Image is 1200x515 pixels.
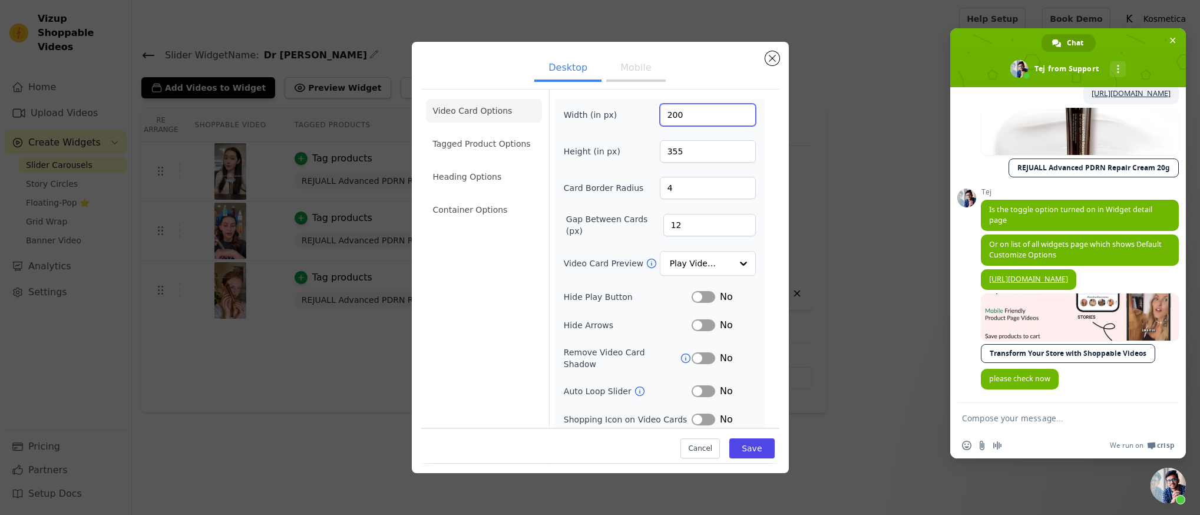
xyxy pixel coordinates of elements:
label: Auto Loop Slider [564,385,634,397]
a: [URL][DOMAIN_NAME] [989,274,1068,284]
span: Insert an emoji [962,441,971,450]
a: We run onCrisp [1110,441,1174,450]
span: Or on list of all widgets page which shows Default Customize Options [989,239,1162,260]
span: Crisp [1157,441,1174,450]
span: Tej [981,188,1179,196]
label: Hide Arrows [564,319,692,331]
span: please check now [989,374,1050,384]
a: REJUALL Advanced PDRN Repair Cream 20g [1009,159,1179,177]
button: Cancel [680,439,720,459]
li: Tagged Product Options [426,132,542,156]
label: Hide Play Button [564,291,692,303]
textarea: Compose your message... [962,413,1148,424]
li: Heading Options [426,165,542,189]
div: More channels [1110,61,1126,77]
button: Mobile [606,56,665,82]
button: Save [729,439,774,459]
span: Audio message [993,441,1002,450]
span: We run on [1110,441,1143,450]
span: No [720,318,733,332]
label: Height (in px) [564,146,628,157]
label: Shopping Icon on Video Cards [564,414,692,425]
div: Chat [1042,34,1095,52]
span: Is the toggle option turned on in Widget detail page [989,204,1152,225]
div: Close chat [1151,468,1186,503]
span: Close chat [1166,34,1179,47]
label: Gap Between Cards (px) [566,213,663,237]
a: Transform Your Store with Shoppable Videos [981,344,1155,363]
span: No [720,384,733,398]
span: No [720,290,733,304]
span: Send a file [977,441,987,450]
a: [URL][DOMAIN_NAME] [1092,88,1171,98]
span: No [720,412,733,427]
li: Video Card Options [426,99,542,123]
button: Desktop [534,56,601,82]
label: Width (in px) [564,109,628,121]
button: Close modal [765,51,779,65]
span: Chat [1067,34,1083,52]
label: Video Card Preview [564,257,646,269]
label: Card Border Radius [564,182,644,194]
span: No [720,351,733,365]
li: Container Options [426,198,542,222]
label: Remove Video Card Shadow [564,346,680,370]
